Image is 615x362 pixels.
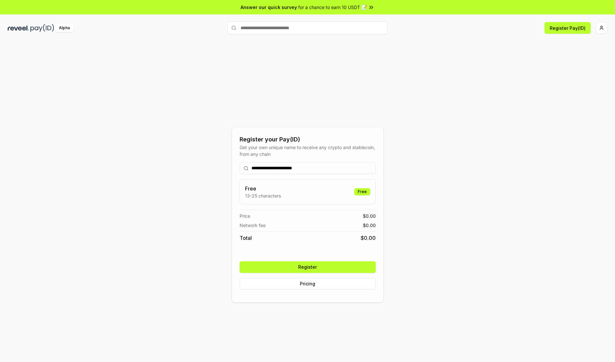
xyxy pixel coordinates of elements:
[245,192,281,199] p: 13-25 characters
[354,188,370,195] div: Free
[55,24,73,32] div: Alpha
[240,135,376,144] div: Register your Pay(ID)
[240,261,376,273] button: Register
[545,22,591,34] button: Register Pay(ID)
[240,213,250,219] span: Price
[245,185,281,192] h3: Free
[240,222,266,229] span: Network fee
[30,24,54,32] img: pay_id
[240,144,376,157] div: Get your own unique name to receive any crypto and stablecoin, from any chain
[298,4,367,11] span: for a chance to earn 10 USDT 📝
[363,222,376,229] span: $ 0.00
[361,234,376,242] span: $ 0.00
[240,278,376,290] button: Pricing
[363,213,376,219] span: $ 0.00
[240,234,252,242] span: Total
[241,4,297,11] span: Answer our quick survey
[8,24,29,32] img: reveel_dark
